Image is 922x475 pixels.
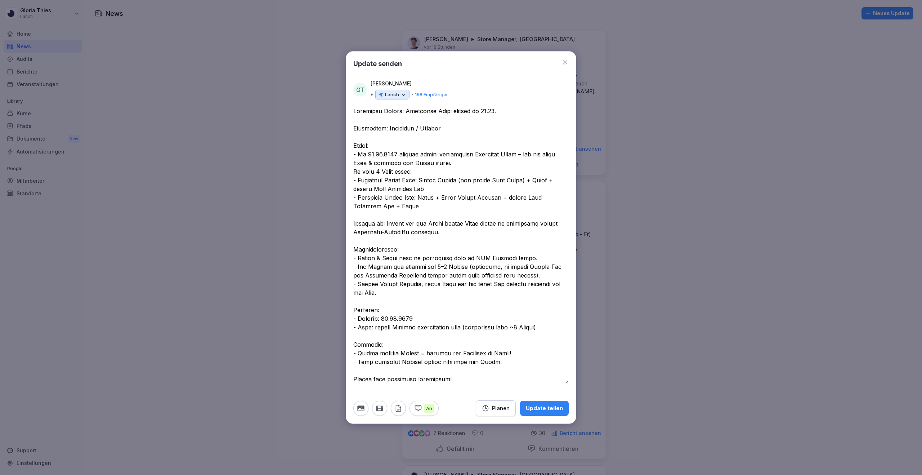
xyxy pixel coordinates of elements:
div: GT [353,83,367,97]
div: Update teilen [526,404,563,412]
h1: Update senden [353,59,402,68]
button: An [409,401,439,416]
button: Update teilen [520,401,569,416]
p: An [424,404,434,413]
button: Planen [476,400,516,416]
p: [PERSON_NAME] [371,80,412,88]
div: Planen [482,404,510,412]
p: Lanch [385,91,399,98]
p: 158 Empfänger [415,91,448,98]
